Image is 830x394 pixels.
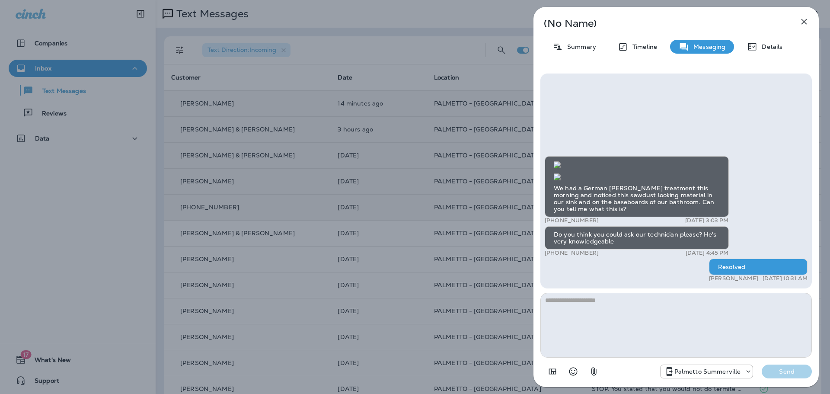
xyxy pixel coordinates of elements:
[757,43,782,50] p: Details
[686,250,729,256] p: [DATE] 4:45 PM
[554,161,561,168] img: twilio-download
[661,366,753,377] div: +1 (843) 594-2691
[628,43,657,50] p: Timeline
[544,20,780,27] p: (No Name)
[545,250,599,256] p: [PHONE_NUMBER]
[689,43,725,50] p: Messaging
[709,259,808,275] div: Resolved
[545,226,729,250] div: Do you think you could ask our technician please? He's very knowledgeable
[674,368,741,375] p: Palmetto Summerville
[763,275,808,282] p: [DATE] 10:31 AM
[554,173,561,180] img: twilio-download
[565,363,582,380] button: Select an emoji
[544,363,561,380] button: Add in a premade template
[709,275,758,282] p: [PERSON_NAME]
[685,217,729,224] p: [DATE] 3:03 PM
[545,156,729,217] div: We had a German [PERSON_NAME] treatment this morning and noticed this sawdust looking material in...
[563,43,596,50] p: Summary
[545,217,599,224] p: [PHONE_NUMBER]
